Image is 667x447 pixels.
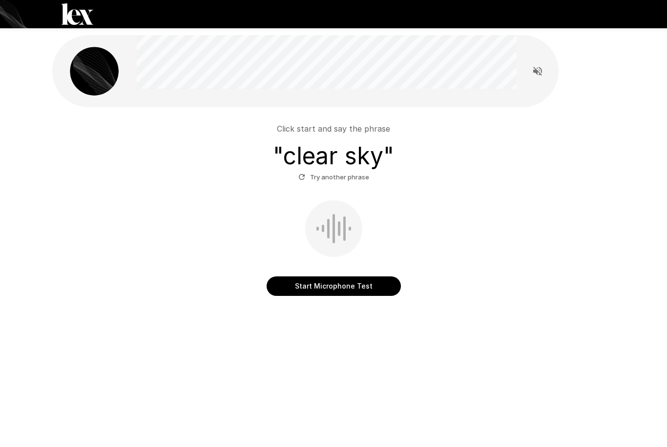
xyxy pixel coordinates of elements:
button: Try another phrase [296,170,372,185]
button: Start Microphone Test [267,276,401,296]
p: Click start and say the phrase [277,123,390,135]
h3: " clear sky " [273,142,394,170]
button: Read questions aloud [528,61,547,81]
img: lex_avatar2.png [70,47,119,96]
